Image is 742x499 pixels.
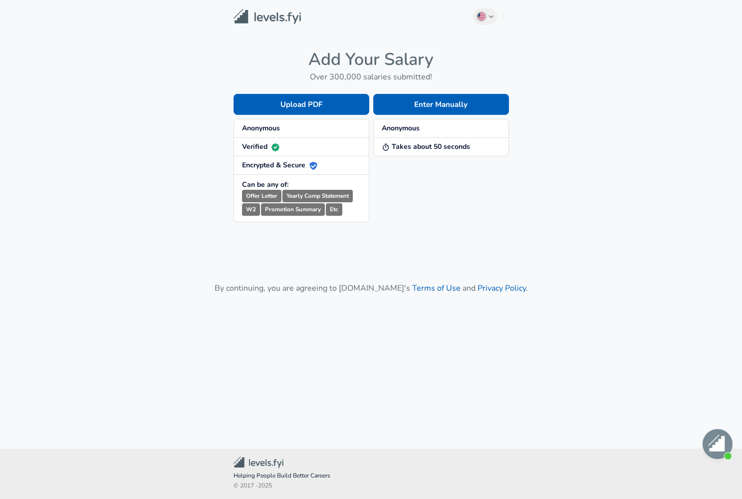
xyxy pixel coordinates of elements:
[242,203,260,216] small: W2
[382,142,470,151] strong: Takes about 50 seconds
[242,190,281,202] small: Offer Letter
[412,283,461,294] a: Terms of Use
[234,94,369,115] button: Upload PDF
[282,190,353,202] small: Yearly Comp Statement
[373,94,509,115] button: Enter Manually
[242,180,288,189] strong: Can be any of:
[234,471,509,481] span: Helping People Build Better Careers
[703,429,733,459] div: Open chat
[242,160,317,170] strong: Encrypted & Secure
[261,203,325,216] small: Promotion Summary
[234,70,509,84] h6: Over 300,000 salaries submitted!
[242,123,280,133] strong: Anonymous
[382,123,420,133] strong: Anonymous
[234,481,509,491] span: © 2017 - 2025
[242,142,279,151] strong: Verified
[234,9,301,24] img: Levels.fyi
[234,49,509,70] h4: Add Your Salary
[234,457,283,468] img: Levels.fyi Community
[473,8,497,25] button: English (US)
[326,203,342,216] small: Etc
[478,12,486,20] img: English (US)
[478,283,526,294] a: Privacy Policy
